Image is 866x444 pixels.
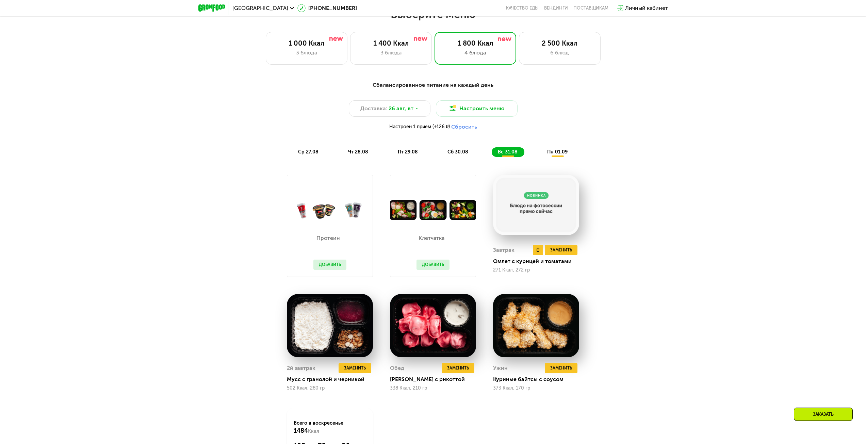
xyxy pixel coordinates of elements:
[273,39,340,47] div: 1 000 Ккал
[447,365,469,372] span: Заменить
[348,149,368,155] span: чт 28.08
[545,245,577,255] button: Заменить
[294,427,308,434] span: 1484
[398,149,418,155] span: пт 29.08
[297,4,357,12] a: [PHONE_NUMBER]
[287,376,378,383] div: Мусс с гранолой и черникой
[357,39,425,47] div: 1 400 Ккал
[526,39,593,47] div: 2 500 Ккал
[545,363,577,373] button: Заменить
[794,408,853,421] div: Заказать
[436,100,518,117] button: Настроить меню
[339,363,371,373] button: Заменить
[294,420,366,435] div: Всего в воскресенье
[506,5,539,11] a: Качество еды
[550,365,572,372] span: Заменить
[498,149,518,155] span: вс 31.08
[544,5,568,11] a: Вендинги
[416,260,450,270] button: Добавить
[493,363,508,373] div: Ужин
[493,258,585,265] div: Омлет с курицей и томатами
[389,125,450,129] span: Настроен 1 прием (+126 ₽)
[344,365,366,372] span: Заменить
[625,4,668,12] div: Личный кабинет
[573,5,608,11] div: поставщикам
[390,376,481,383] div: [PERSON_NAME] с рикоттой
[442,39,509,47] div: 1 800 Ккал
[493,385,579,391] div: 373 Ккал, 170 гр
[389,104,413,113] span: 26 авг, вт
[447,149,468,155] span: сб 30.08
[493,245,514,255] div: Завтрак
[360,104,387,113] span: Доставка:
[526,49,593,57] div: 6 блюд
[442,363,474,373] button: Заменить
[416,235,446,241] p: Клетчатка
[313,235,343,241] p: Протеин
[273,49,340,57] div: 3 блюда
[390,363,404,373] div: Обед
[357,49,425,57] div: 3 блюда
[313,260,346,270] button: Добавить
[451,124,477,130] button: Сбросить
[287,385,373,391] div: 502 Ккал, 280 гр
[547,149,568,155] span: пн 01.09
[493,376,585,383] div: Куриные байтсы с соусом
[493,267,579,273] div: 271 Ккал, 272 гр
[390,385,476,391] div: 338 Ккал, 210 гр
[232,5,288,11] span: [GEOGRAPHIC_DATA]
[550,247,572,253] span: Заменить
[442,49,509,57] div: 4 блюда
[232,81,635,89] div: Сбалансированное питание на каждый день
[308,428,319,434] span: Ккал
[287,363,315,373] div: 2й завтрак
[298,149,318,155] span: ср 27.08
